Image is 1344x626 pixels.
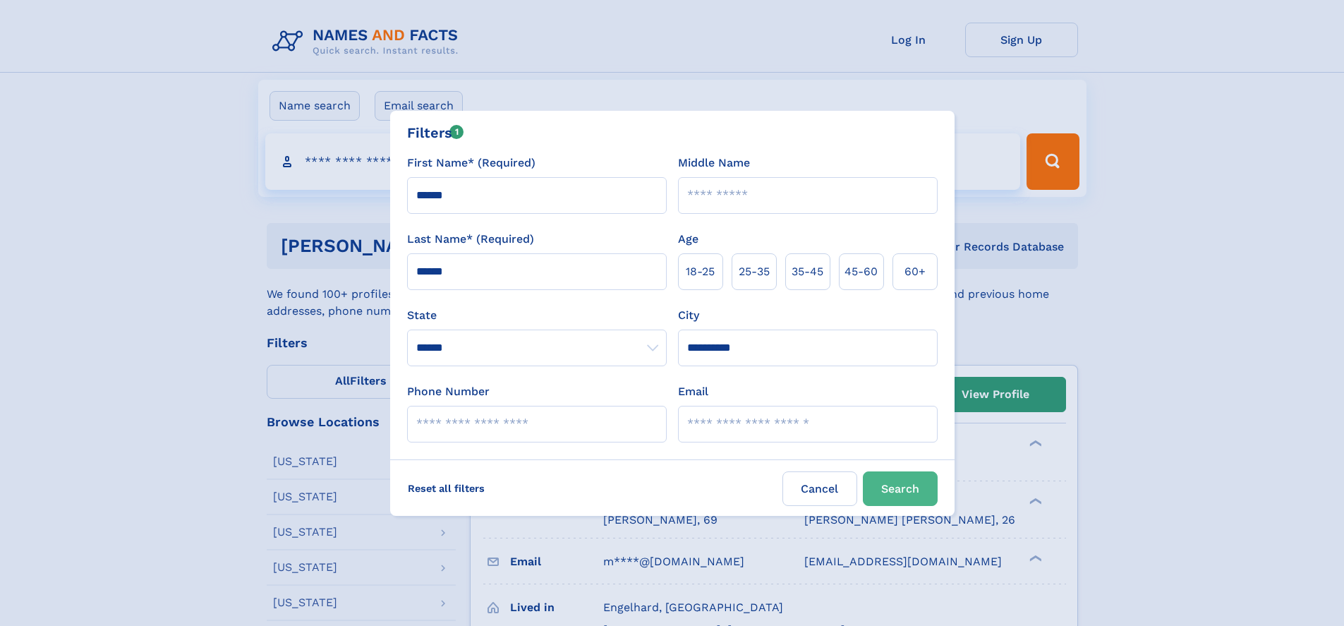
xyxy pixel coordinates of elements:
[782,471,857,506] label: Cancel
[407,383,490,400] label: Phone Number
[678,307,699,324] label: City
[792,263,823,280] span: 35‑45
[407,231,534,248] label: Last Name* (Required)
[686,263,715,280] span: 18‑25
[844,263,878,280] span: 45‑60
[739,263,770,280] span: 25‑35
[678,155,750,171] label: Middle Name
[407,307,667,324] label: State
[407,155,535,171] label: First Name* (Required)
[863,471,938,506] button: Search
[904,263,926,280] span: 60+
[407,122,464,143] div: Filters
[678,383,708,400] label: Email
[399,471,494,505] label: Reset all filters
[678,231,698,248] label: Age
